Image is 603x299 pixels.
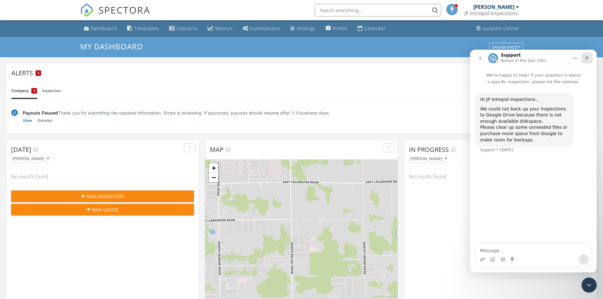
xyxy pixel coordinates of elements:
[11,69,583,77] div: Alerts
[355,23,388,34] a: Calendar
[166,23,200,34] a: Contacts
[86,193,124,200] span: New Inspection
[240,23,283,34] a: Automations (Basic)
[205,23,235,34] a: Metrics
[38,117,53,124] a: Dismiss
[404,168,597,185] div: No results found
[482,25,519,31] div: Support Center
[6,168,199,185] div: No results found
[38,71,39,75] span: 1
[474,23,522,34] a: Support Center
[11,109,18,116] img: under-review-2fe708636b114a7f4b8d.svg
[210,145,223,154] span: Map
[23,109,572,116] div: Thank you for submitting the required information. Stripe is reviewing. If approved, payouts shou...
[11,190,194,202] button: New Inspection
[11,155,50,163] button: [PERSON_NAME]
[464,10,519,16] div: JP Intrepid Inspections.
[134,25,159,31] div: Templates
[315,4,441,16] input: Search everything...
[81,23,120,34] a: Dashboard
[92,206,118,213] span: New Quote
[125,23,161,34] a: Templates
[209,173,218,182] a: Zoom out
[492,45,520,49] div: Dashboards
[409,155,448,163] button: [PERSON_NAME]
[288,23,318,34] a: Settings
[34,88,35,94] span: 1
[581,277,597,293] iframe: Intercom live chat
[23,110,58,115] span: Payouts Paused
[11,145,31,154] span: [DATE]
[297,25,316,31] div: Settings
[98,3,150,16] span: SPECTORA
[23,117,32,124] a: View
[11,83,37,99] a: Company
[91,25,117,31] div: Dashboard
[473,4,514,10] div: [PERSON_NAME]
[323,23,350,34] a: Company Profile
[333,25,348,31] div: Profile
[489,43,523,52] button: Dashboards
[177,25,198,31] div: Contacts
[80,3,94,17] img: The Best Home Inspection Software - Spectora
[250,25,280,31] div: Automations
[42,83,61,99] a: Inspection
[11,204,194,215] button: New Quote
[410,157,447,161] div: [PERSON_NAME]
[80,9,150,22] a: SPECTORA
[209,163,218,173] a: Zoom in
[215,25,233,31] div: Metrics
[80,41,143,52] span: My Dashboard
[12,157,49,161] div: [PERSON_NAME]
[409,145,449,154] span: In Progress
[470,50,597,272] iframe: Intercom live chat
[364,25,386,31] div: Calendar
